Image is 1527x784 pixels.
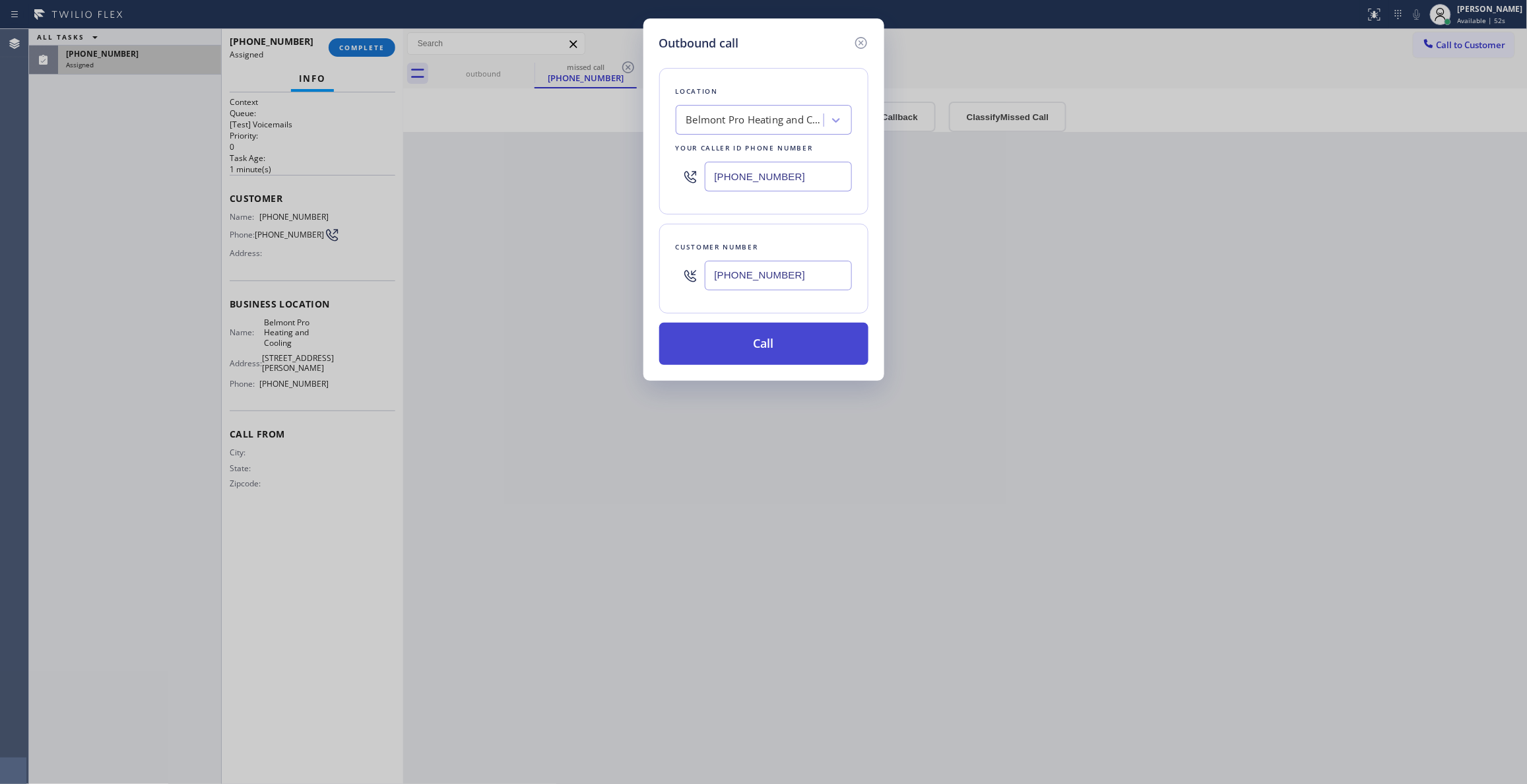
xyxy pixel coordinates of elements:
[659,34,739,52] h5: Outbound call
[676,141,852,155] div: Your caller id phone number
[686,113,825,128] div: Belmont Pro Heating and Cooling
[705,162,852,191] input: (123) 456-7890
[705,261,852,290] input: (123) 456-7890
[676,240,852,254] div: Customer number
[659,323,868,365] button: Call
[676,84,852,98] div: Location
